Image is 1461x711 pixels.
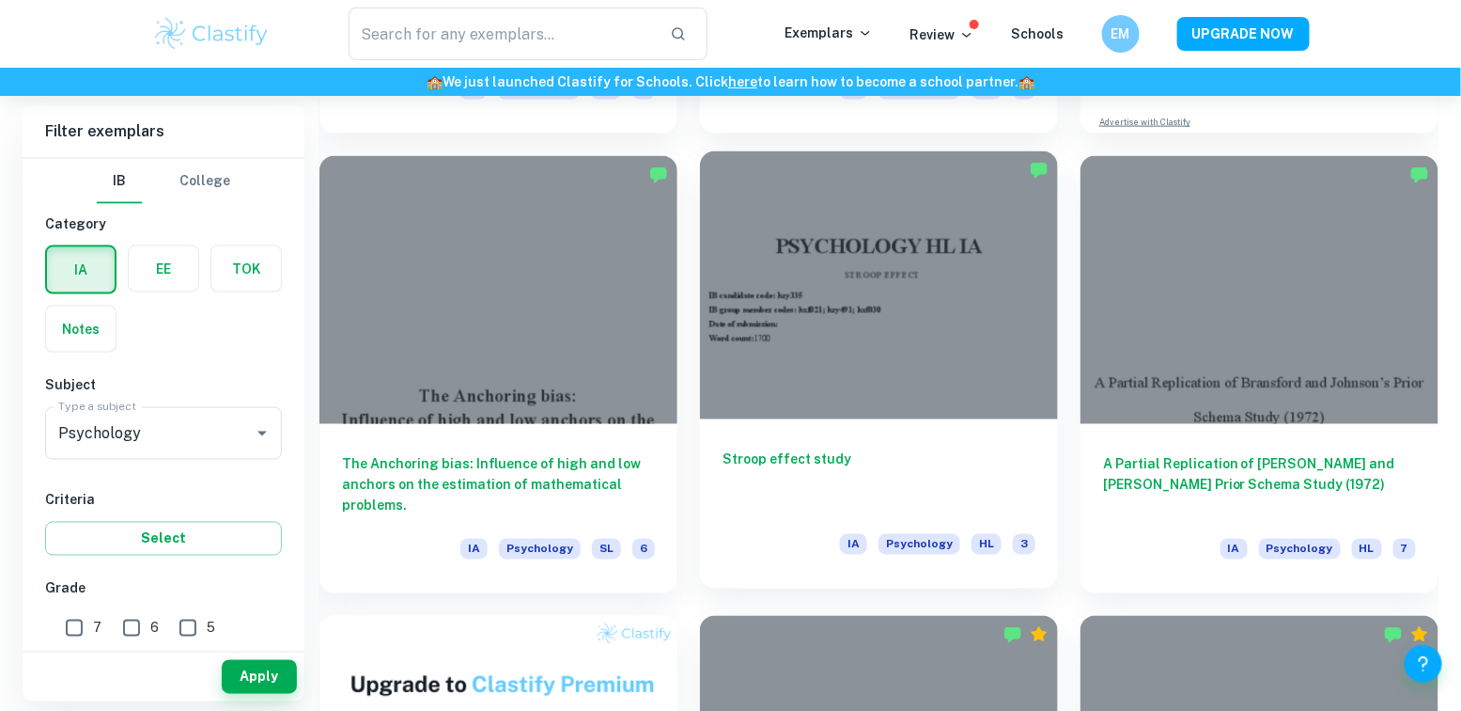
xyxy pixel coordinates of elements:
[1220,539,1248,560] span: IA
[1030,161,1049,180] img: Marked
[1030,625,1049,644] div: Premium
[207,618,215,639] span: 5
[1259,539,1341,560] span: Psychology
[1102,15,1140,53] button: EM
[1103,454,1416,516] h6: A Partial Replication of [PERSON_NAME] and [PERSON_NAME] Prior Schema Study (1972)
[1384,625,1403,644] img: Marked
[728,74,757,89] a: here
[46,307,116,352] button: Notes
[649,166,668,184] img: Marked
[4,71,1457,92] h6: We just launched Clastify for Schools. Click to learn how to become a school partner.
[1080,156,1438,594] a: A Partial Replication of [PERSON_NAME] and [PERSON_NAME] Prior Schema Study (1972)IAPsychologyHL7
[150,618,159,639] span: 6
[1003,625,1022,644] img: Marked
[211,246,281,292] button: TOK
[723,450,1035,512] h6: Stroop effect study
[1177,17,1310,51] button: UPGRADE NOW
[632,539,655,560] span: 6
[129,246,198,292] button: EE
[45,375,282,396] h6: Subject
[499,539,581,560] span: Psychology
[971,534,1002,555] span: HL
[1012,26,1065,41] a: Schools
[1410,166,1429,184] img: Marked
[179,159,230,204] button: College
[222,660,297,694] button: Apply
[152,15,272,53] img: Clastify logo
[45,522,282,556] button: Select
[878,534,960,555] span: Psychology
[427,74,443,89] span: 🏫
[45,578,282,599] h6: Grade
[1393,539,1416,560] span: 7
[1405,645,1442,683] button: Help and Feedback
[1410,625,1429,644] div: Premium
[349,8,656,60] input: Search for any exemplars...
[1352,539,1382,560] span: HL
[840,534,867,555] span: IA
[97,159,142,204] button: IB
[58,399,136,415] label: Type a subject
[45,213,282,234] h6: Category
[23,105,304,158] h6: Filter exemplars
[47,247,115,292] button: IA
[93,618,101,639] span: 7
[1099,116,1190,129] a: Advertise with Clastify
[249,420,275,447] button: Open
[1013,534,1035,555] span: 3
[785,23,873,43] p: Exemplars
[1018,74,1034,89] span: 🏫
[319,156,677,594] a: The Anchoring bias: Influence of high and low anchors on the estimation of mathematical problems....
[1110,24,1131,44] h6: EM
[700,156,1058,594] a: Stroop effect studyIAPsychologyHL3
[45,490,282,511] h6: Criteria
[342,454,655,516] h6: The Anchoring bias: Influence of high and low anchors on the estimation of mathematical problems.
[910,24,974,45] p: Review
[97,159,230,204] div: Filter type choice
[460,539,488,560] span: IA
[592,539,621,560] span: SL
